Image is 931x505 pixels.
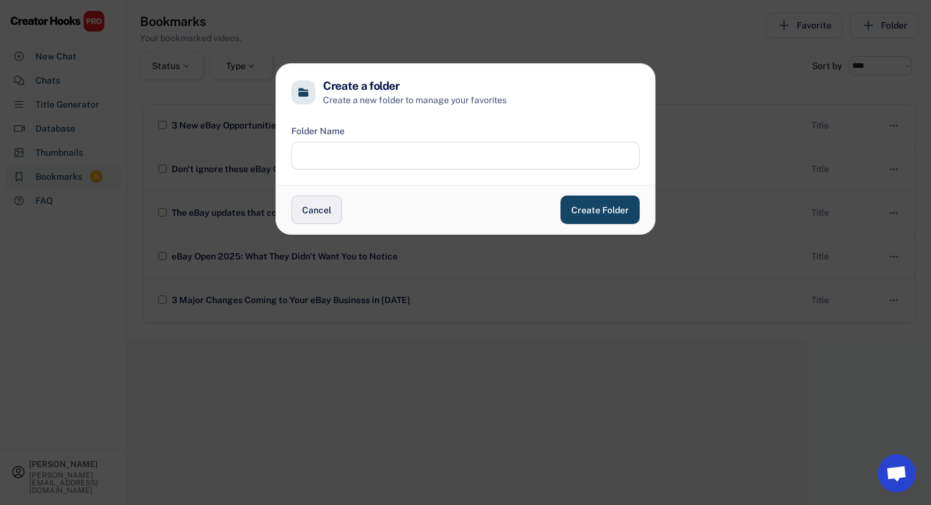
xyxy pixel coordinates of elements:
[291,196,342,224] button: Cancel
[323,79,400,94] h4: Create a folder
[323,94,640,107] h6: Create a new folder to manage your favorites
[291,125,345,138] div: Folder Name
[878,454,916,492] a: Open chat
[560,196,640,224] button: Create Folder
